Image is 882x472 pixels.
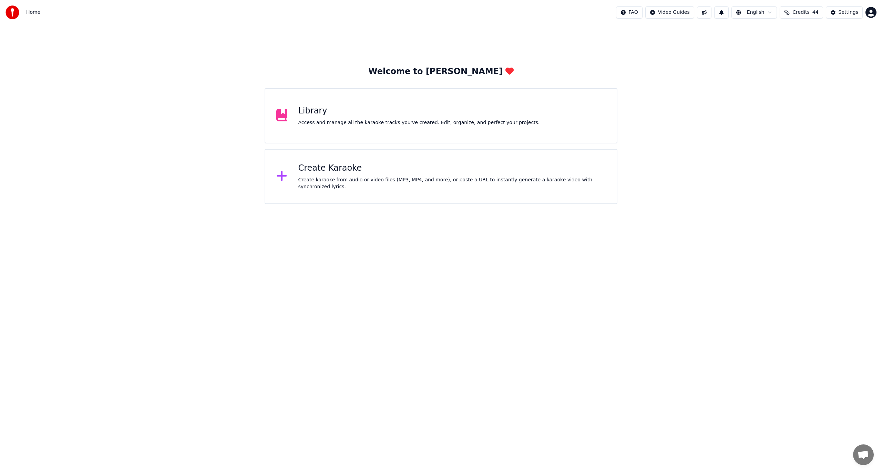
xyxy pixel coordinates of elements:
nav: breadcrumb [26,9,40,16]
span: Credits [792,9,809,16]
button: Credits44 [780,6,823,19]
div: Settings [839,9,858,16]
a: 채팅 열기 [853,444,874,465]
span: 44 [812,9,819,16]
div: Create karaoke from audio or video files (MP3, MP4, and more), or paste a URL to instantly genera... [298,177,606,190]
img: youka [6,6,19,19]
div: Welcome to [PERSON_NAME] [368,66,514,77]
span: Home [26,9,40,16]
div: Create Karaoke [298,163,606,174]
button: Video Guides [645,6,694,19]
button: FAQ [616,6,643,19]
button: Settings [826,6,863,19]
div: Library [298,106,540,117]
div: Access and manage all the karaoke tracks you’ve created. Edit, organize, and perfect your projects. [298,119,540,126]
